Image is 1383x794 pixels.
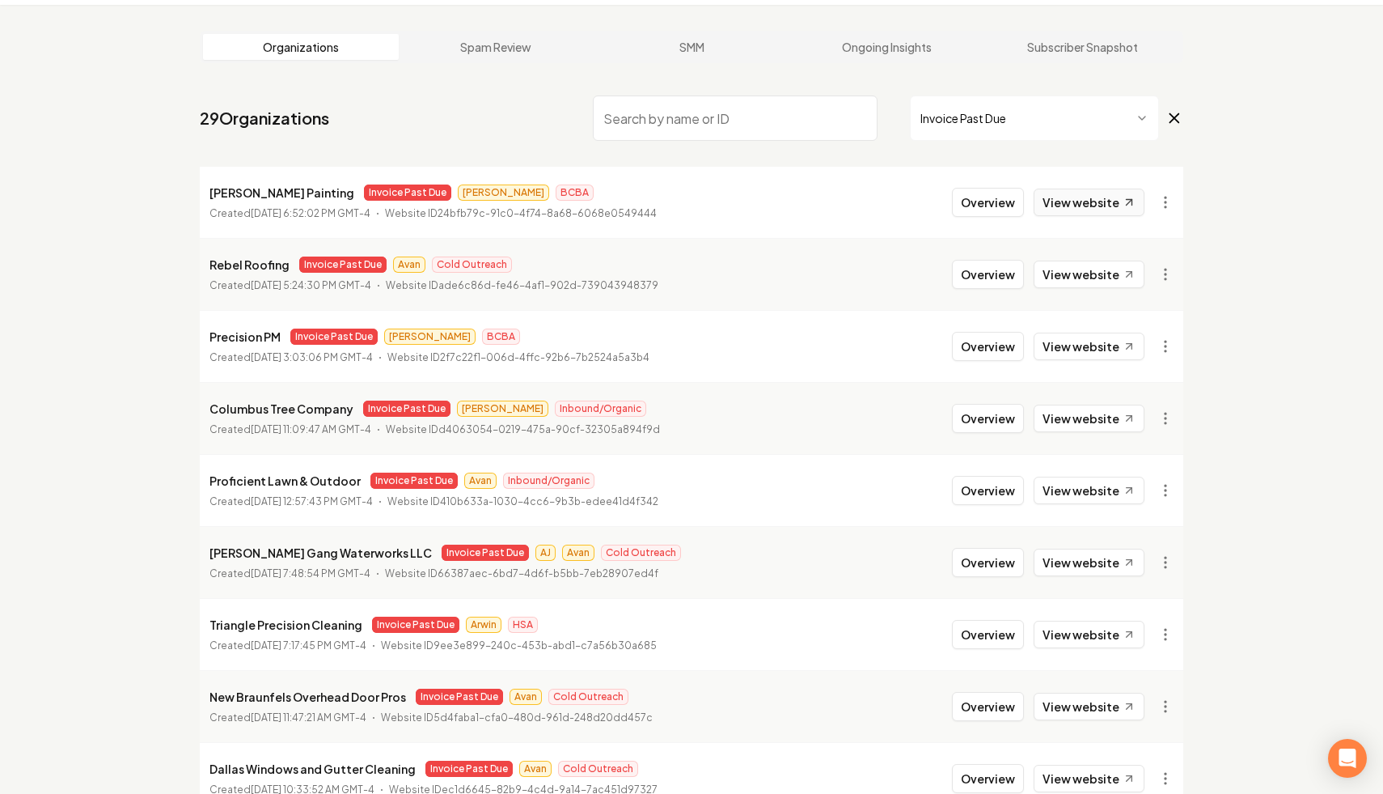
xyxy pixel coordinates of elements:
[466,617,501,633] span: Arwin
[209,710,366,726] p: Created
[387,494,658,510] p: Website ID 410b633a-1030-4cc6-9b3b-edee41d4f342
[209,638,366,654] p: Created
[535,545,556,561] span: AJ
[594,34,789,60] a: SMM
[457,401,548,417] span: [PERSON_NAME]
[381,710,653,726] p: Website ID 5d4faba1-cfa0-480d-961d-248d20dd457c
[209,471,361,490] p: Proficient Lawn & Outdoor
[209,399,353,418] p: Columbus Tree Company
[562,545,594,561] span: Avan
[387,350,649,366] p: Website ID 2f7c22f1-006d-4ffc-92b6-7b2524a5a3b4
[290,329,378,345] span: Invoice Past Due
[1034,189,1144,216] a: View website
[952,476,1024,505] button: Overview
[952,620,1024,649] button: Overview
[203,34,399,60] a: Organizations
[209,543,432,563] p: [PERSON_NAME] Gang Waterworks LLC
[385,566,658,582] p: Website ID 66387aec-6bd7-4d6f-b5bb-7eb28907ed4f
[399,34,594,60] a: Spam Review
[251,351,373,363] time: [DATE] 3:03:06 PM GMT-4
[952,260,1024,289] button: Overview
[1034,621,1144,648] a: View website
[251,639,366,652] time: [DATE] 7:17:45 PM GMT-4
[209,759,416,779] p: Dallas Windows and Gutter Cleaning
[1034,405,1144,432] a: View website
[952,332,1024,361] button: Overview
[251,207,370,219] time: [DATE] 6:52:02 PM GMT-4
[952,404,1024,433] button: Overview
[363,401,450,417] span: Invoice Past Due
[209,566,370,582] p: Created
[386,422,660,438] p: Website ID d4063054-0219-475a-90cf-32305a894f9d
[952,188,1024,217] button: Overview
[209,350,373,366] p: Created
[1034,549,1144,576] a: View website
[251,711,366,724] time: [DATE] 11:47:21 AM GMT-4
[209,278,371,294] p: Created
[1328,739,1367,778] div: Open Intercom Messenger
[1034,333,1144,360] a: View website
[432,257,512,273] span: Cold Outreach
[464,473,497,489] span: Avan
[789,34,985,60] a: Ongoing Insights
[209,494,373,510] p: Created
[209,206,370,222] p: Created
[209,327,281,346] p: Precision PM
[952,548,1024,577] button: Overview
[442,545,529,561] span: Invoice Past Due
[372,617,459,633] span: Invoice Past Due
[251,495,373,507] time: [DATE] 12:57:43 PM GMT-4
[384,329,476,345] span: [PERSON_NAME]
[1034,261,1144,288] a: View website
[393,257,425,273] span: Avan
[482,329,520,345] span: BCBA
[385,206,657,222] p: Website ID 24bfb79c-91c0-4f74-8a68-6068e0549444
[251,279,371,291] time: [DATE] 5:24:30 PM GMT-4
[416,689,503,705] span: Invoice Past Due
[548,689,628,705] span: Cold Outreach
[952,764,1024,793] button: Overview
[364,185,451,201] span: Invoice Past Due
[508,617,538,633] span: HSA
[425,761,513,777] span: Invoice Past Due
[556,185,594,201] span: BCBA
[209,422,371,438] p: Created
[593,96,878,141] input: Search by name or ID
[381,638,657,654] p: Website ID 9ee3e899-240c-453b-abd1-c7a56b30a685
[251,423,371,435] time: [DATE] 11:09:47 AM GMT-4
[558,761,638,777] span: Cold Outreach
[952,692,1024,721] button: Overview
[519,761,552,777] span: Avan
[984,34,1180,60] a: Subscriber Snapshot
[555,401,646,417] span: Inbound/Organic
[209,183,354,202] p: [PERSON_NAME] Painting
[299,257,387,273] span: Invoice Past Due
[510,689,542,705] span: Avan
[458,185,549,201] span: [PERSON_NAME]
[1034,477,1144,504] a: View website
[503,473,594,489] span: Inbound/Organic
[1034,765,1144,792] a: View website
[370,473,458,489] span: Invoice Past Due
[209,255,290,274] p: Rebel Roofing
[386,278,658,294] p: Website ID ade6c86d-fe46-4af1-902d-739043948379
[209,687,406,707] p: New Braunfels Overhead Door Pros
[209,615,362,635] p: Triangle Precision Cleaning
[200,107,329,130] a: 29Organizations
[251,567,370,580] time: [DATE] 7:48:54 PM GMT-4
[601,545,681,561] span: Cold Outreach
[1034,693,1144,720] a: View website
